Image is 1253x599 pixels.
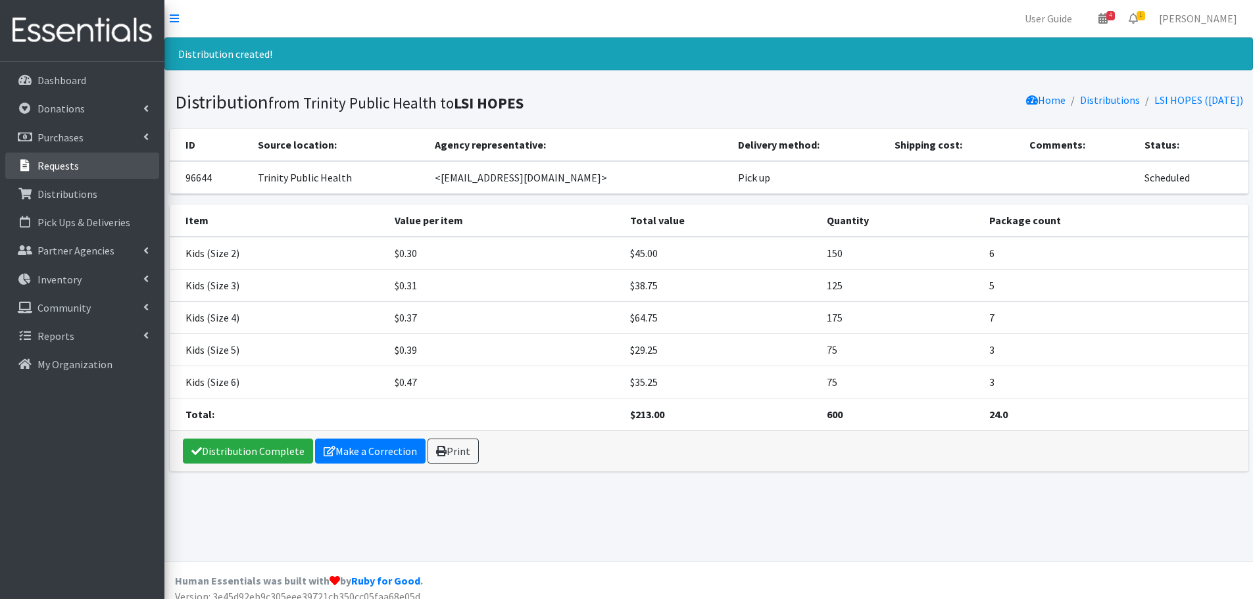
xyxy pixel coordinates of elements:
th: Value per item [387,204,622,237]
p: Community [37,301,91,314]
a: LSI HOPES ([DATE]) [1154,93,1243,107]
td: Kids (Size 4) [170,301,387,333]
a: Partner Agencies [5,237,159,264]
a: Reports [5,323,159,349]
td: Scheduled [1137,161,1248,194]
td: 7 [981,301,1248,333]
p: Reports [37,329,74,343]
a: 4 [1088,5,1118,32]
th: Comments: [1021,129,1137,161]
a: 1 [1118,5,1148,32]
td: $0.31 [387,269,622,301]
a: Print [428,439,479,464]
a: Ruby for Good [351,574,420,587]
td: 75 [819,366,981,398]
a: Make a Correction [315,439,426,464]
a: Donations [5,95,159,122]
td: Kids (Size 6) [170,366,387,398]
td: 75 [819,333,981,366]
p: Partner Agencies [37,244,114,257]
p: Pick Ups & Deliveries [37,216,130,229]
a: Purchases [5,124,159,151]
th: Item [170,204,387,237]
td: 3 [981,333,1248,366]
p: Inventory [37,273,82,286]
b: LSI HOPES [454,93,524,112]
p: Purchases [37,131,84,144]
p: Donations [37,102,85,115]
strong: $213.00 [630,408,664,421]
th: Agency representative: [427,129,730,161]
th: Delivery method: [730,129,887,161]
td: 125 [819,269,981,301]
a: Dashboard [5,67,159,93]
p: Requests [37,159,79,172]
a: Distribution Complete [183,439,313,464]
strong: Human Essentials was built with by . [175,574,423,587]
h1: Distribution [175,91,704,114]
th: Total value [622,204,819,237]
td: 150 [819,237,981,270]
td: Trinity Public Health [250,161,427,194]
a: Inventory [5,266,159,293]
a: My Organization [5,351,159,377]
strong: 600 [827,408,843,421]
td: Kids (Size 5) [170,333,387,366]
td: $38.75 [622,269,819,301]
td: $64.75 [622,301,819,333]
td: $45.00 [622,237,819,270]
strong: 24.0 [989,408,1008,421]
td: 175 [819,301,981,333]
a: [PERSON_NAME] [1148,5,1248,32]
td: $0.39 [387,333,622,366]
td: $0.47 [387,366,622,398]
a: Distributions [5,181,159,207]
th: Quantity [819,204,981,237]
a: Home [1026,93,1066,107]
th: Shipping cost: [887,129,1021,161]
div: Distribution created! [164,37,1253,70]
a: User Guide [1014,5,1083,32]
td: <[EMAIL_ADDRESS][DOMAIN_NAME]> [427,161,730,194]
th: Package count [981,204,1248,237]
strong: Total: [185,408,214,421]
p: Dashboard [37,74,86,87]
a: Distributions [1080,93,1140,107]
small: from Trinity Public Health to [268,93,524,112]
span: 4 [1106,11,1115,20]
td: $29.25 [622,333,819,366]
p: My Organization [37,358,112,371]
p: Distributions [37,187,97,201]
a: Pick Ups & Deliveries [5,209,159,235]
th: ID [170,129,250,161]
th: Source location: [250,129,427,161]
td: 6 [981,237,1248,270]
th: Status: [1137,129,1248,161]
a: Community [5,295,159,321]
span: 1 [1137,11,1145,20]
td: $0.37 [387,301,622,333]
td: 3 [981,366,1248,398]
td: 5 [981,269,1248,301]
td: 96644 [170,161,250,194]
img: HumanEssentials [5,9,159,53]
a: Requests [5,153,159,179]
td: Kids (Size 3) [170,269,387,301]
td: Kids (Size 2) [170,237,387,270]
td: Pick up [730,161,887,194]
td: $0.30 [387,237,622,270]
td: $35.25 [622,366,819,398]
